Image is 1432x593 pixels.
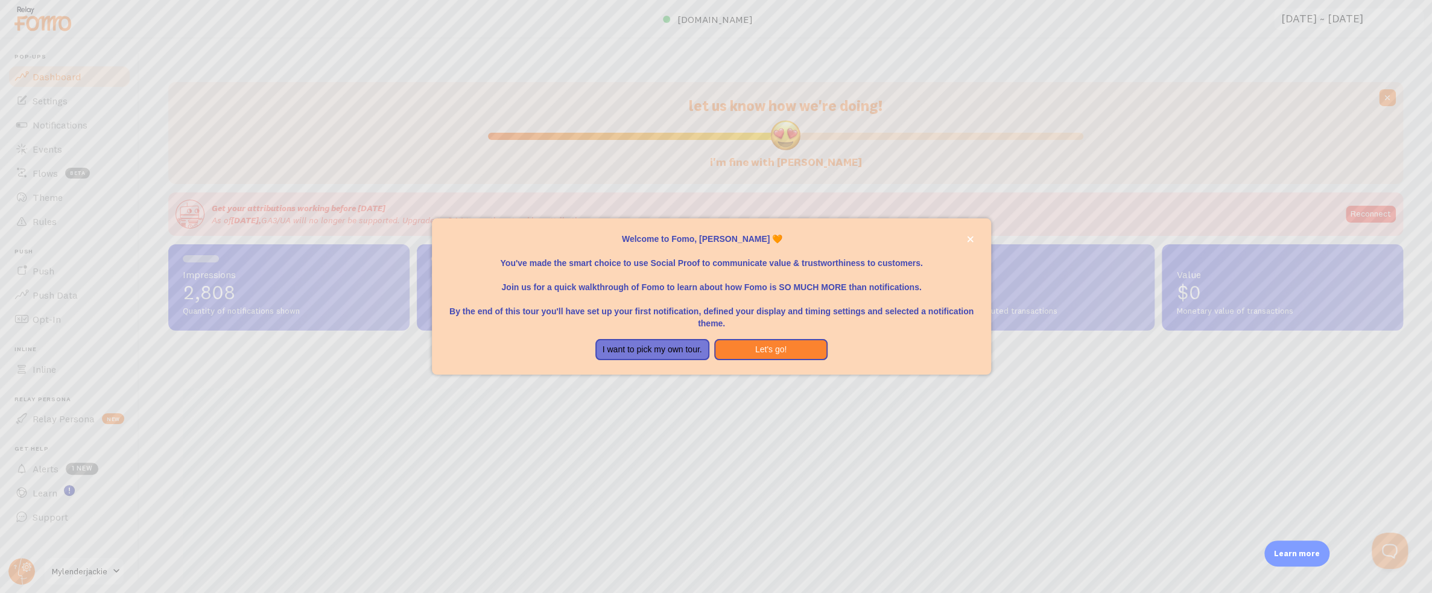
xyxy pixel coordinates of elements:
p: Welcome to Fomo, [PERSON_NAME] 🧡 [446,233,977,245]
p: By the end of this tour you'll have set up your first notification, defined your display and timi... [446,293,977,329]
div: Welcome to Fomo, Jackie Barikhan 🧡You&amp;#39;ve made the smart choice to use Social Proof to com... [432,218,992,375]
p: Learn more [1274,548,1320,559]
div: Learn more [1264,541,1329,566]
p: You've made the smart choice to use Social Proof to communicate value & trustworthiness to custom... [446,245,977,269]
button: Let's go! [714,339,828,361]
p: Join us for a quick walkthrough of Fomo to learn about how Fomo is SO MUCH MORE than notifications. [446,269,977,293]
button: I want to pick my own tour. [595,339,709,361]
button: close, [964,233,977,246]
